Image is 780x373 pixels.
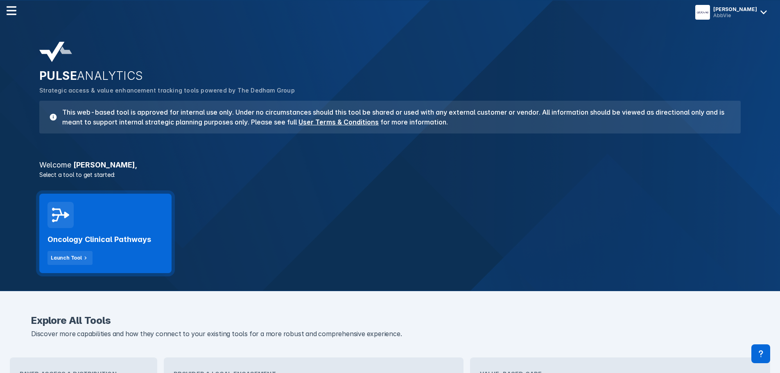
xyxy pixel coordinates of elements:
[51,254,82,262] div: Launch Tool
[298,118,379,126] a: User Terms & Conditions
[697,7,708,18] img: menu button
[7,6,16,16] img: menu--horizontal.svg
[77,69,143,83] span: ANALYTICS
[47,235,151,244] h2: Oncology Clinical Pathways
[713,12,757,18] div: AbbVie
[39,42,72,62] img: pulse-analytics-logo
[31,329,749,339] p: Discover more capabilities and how they connect to your existing tools for a more robust and comp...
[39,69,741,83] h2: PULSE
[713,6,757,12] div: [PERSON_NAME]
[39,161,71,169] span: Welcome
[39,194,172,273] a: Oncology Clinical PathwaysLaunch Tool
[34,161,746,169] h3: [PERSON_NAME] ,
[39,86,741,95] p: Strategic access & value enhancement tracking tools powered by The Dedham Group
[47,251,93,265] button: Launch Tool
[31,316,749,326] h2: Explore All Tools
[751,344,770,363] div: Contact Support
[57,107,731,127] h3: This web-based tool is approved for internal use only. Under no circumstances should this tool be...
[34,170,746,179] p: Select a tool to get started:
